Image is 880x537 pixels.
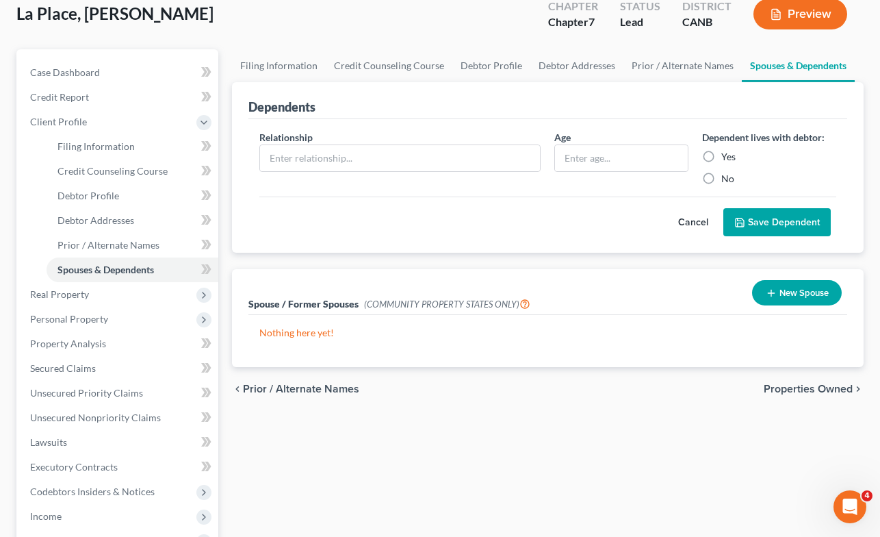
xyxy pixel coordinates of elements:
button: Save Dependent [723,208,831,237]
span: 7 [588,15,595,28]
a: Unsecured Nonpriority Claims [19,405,218,430]
i: chevron_right [853,384,864,395]
a: Debtor Addresses [47,208,218,233]
div: Lead [620,14,660,30]
a: Prior / Alternate Names [623,49,742,82]
span: Spouse / Former Spouses [248,298,359,310]
a: Credit Counseling Course [326,49,452,82]
button: New Spouse [752,280,842,305]
span: Property Analysis [30,338,106,349]
a: Credit Report [19,85,218,110]
a: Filing Information [232,49,326,82]
input: Enter relationship... [260,145,541,171]
a: Spouses & Dependents [742,49,855,82]
button: chevron_left Prior / Alternate Names [232,384,359,395]
span: Income [30,510,62,522]
a: Debtor Profile [47,184,218,208]
div: CANB [682,14,732,30]
a: Case Dashboard [19,60,218,85]
div: Dependents [248,99,315,115]
span: Real Property [30,288,89,300]
span: Unsecured Priority Claims [30,387,143,399]
span: Personal Property [30,313,108,325]
iframe: Intercom live chat [833,490,866,523]
a: Unsecured Priority Claims [19,381,218,405]
a: Property Analysis [19,332,218,356]
p: Nothing here yet! [259,326,837,340]
span: 4 [862,490,872,501]
label: Dependent lives with debtor: [702,130,825,145]
label: No [721,172,734,186]
span: Prior / Alternate Names [57,239,159,251]
a: Spouses & Dependents [47,258,218,282]
span: Relationship [259,132,313,143]
span: Case Dashboard [30,66,100,78]
label: Age [554,130,571,145]
div: Chapter [548,14,598,30]
a: Credit Counseling Course [47,159,218,184]
span: La Place, [PERSON_NAME] [16,3,213,23]
span: Unsecured Nonpriority Claims [30,412,161,423]
a: Lawsuits [19,430,218,455]
span: Client Profile [30,116,87,127]
span: Executory Contracts [30,461,118,473]
button: Properties Owned chevron_right [764,384,864,395]
label: Yes [721,150,736,164]
span: Secured Claims [30,362,96,374]
span: Filing Information [57,140,135,152]
a: Debtor Addresses [530,49,623,82]
span: Credit Counseling Course [57,165,168,177]
a: Executory Contracts [19,455,218,479]
span: Lawsuits [30,436,67,448]
a: Debtor Profile [452,49,530,82]
i: chevron_left [232,384,243,395]
a: Filing Information [47,134,218,159]
a: Prior / Alternate Names [47,233,218,258]
span: Prior / Alternate Names [243,384,359,395]
span: Debtor Profile [57,190,119,201]
span: Spouses & Dependents [57,264,154,275]
span: Properties Owned [764,384,853,395]
input: Enter age... [555,145,688,171]
span: (COMMUNITY PROPERTY STATES ONLY) [364,299,530,310]
a: Secured Claims [19,356,218,381]
span: Debtor Addresses [57,214,134,226]
span: Codebtors Insiders & Notices [30,486,155,497]
span: Credit Report [30,91,89,103]
button: Cancel [663,209,723,236]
